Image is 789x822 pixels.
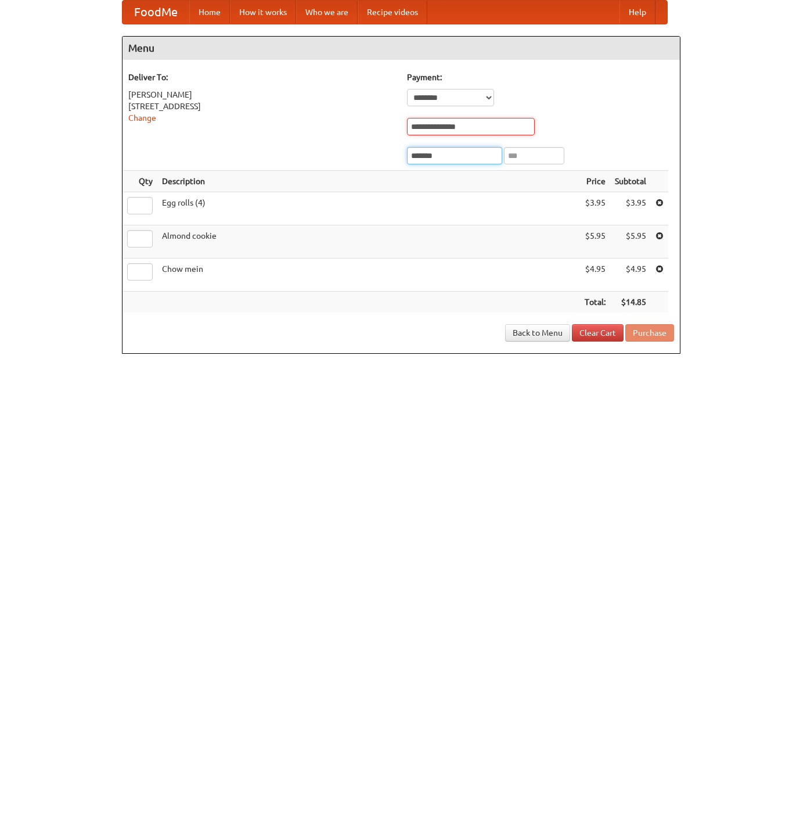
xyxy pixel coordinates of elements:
[128,113,156,123] a: Change
[407,71,674,83] h5: Payment:
[580,171,610,192] th: Price
[610,259,651,292] td: $4.95
[128,89,395,100] div: [PERSON_NAME]
[157,259,580,292] td: Chow mein
[358,1,427,24] a: Recipe videos
[580,192,610,225] td: $3.95
[505,324,570,342] a: Back to Menu
[625,324,674,342] button: Purchase
[580,259,610,292] td: $4.95
[123,37,680,60] h4: Menu
[296,1,358,24] a: Who we are
[128,71,395,83] h5: Deliver To:
[189,1,230,24] a: Home
[580,225,610,259] td: $5.95
[157,225,580,259] td: Almond cookie
[157,192,580,225] td: Egg rolls (4)
[572,324,624,342] a: Clear Cart
[230,1,296,24] a: How it works
[157,171,580,192] th: Description
[580,292,610,313] th: Total:
[610,192,651,225] td: $3.95
[123,171,157,192] th: Qty
[610,171,651,192] th: Subtotal
[610,225,651,259] td: $5.95
[619,1,655,24] a: Help
[610,292,651,313] th: $14.85
[128,100,395,112] div: [STREET_ADDRESS]
[123,1,189,24] a: FoodMe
